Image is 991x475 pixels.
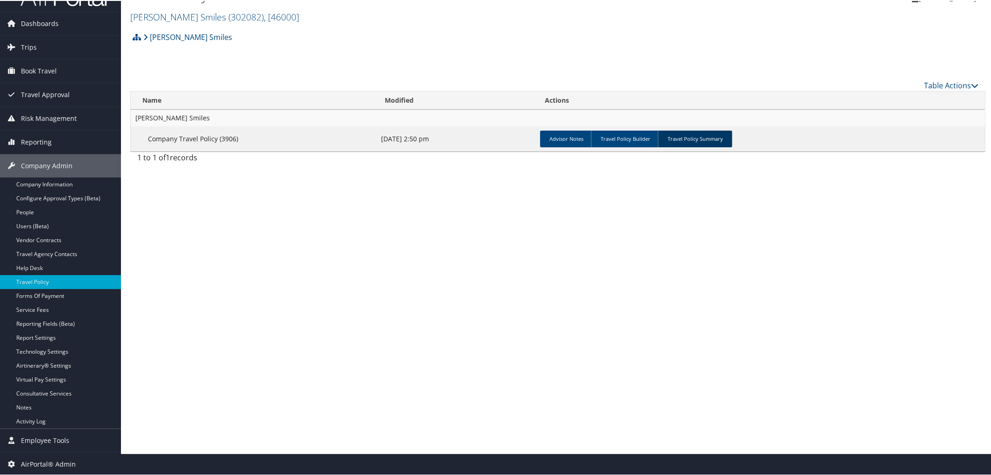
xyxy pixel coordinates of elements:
[924,79,978,90] a: Table Actions
[131,109,985,125] td: [PERSON_NAME] Smiles
[21,428,69,451] span: Employee Tools
[376,125,536,151] td: [DATE] 2:50 pm
[536,91,985,109] th: Actions
[21,130,52,153] span: Reporting
[21,35,37,58] span: Trips
[376,91,536,109] th: Modified: activate to sort column ascending
[21,59,57,82] span: Book Travel
[130,10,299,22] a: [PERSON_NAME] Smiles
[166,152,170,162] span: 1
[21,153,73,177] span: Company Admin
[21,11,59,34] span: Dashboards
[21,82,70,106] span: Travel Approval
[264,10,299,22] span: , [ 46000 ]
[540,130,593,146] a: Advisor Notes
[143,27,232,46] a: [PERSON_NAME] Smiles
[131,91,376,109] th: Name: activate to sort column ascending
[21,452,76,475] span: AirPortal® Admin
[131,125,376,151] td: Company Travel Policy (3906)
[137,151,337,167] div: 1 to 1 of records
[21,106,77,129] span: Risk Management
[228,10,264,22] span: ( 302082 )
[658,130,732,146] a: Travel Policy Summary
[591,130,660,146] a: Travel Policy Builder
